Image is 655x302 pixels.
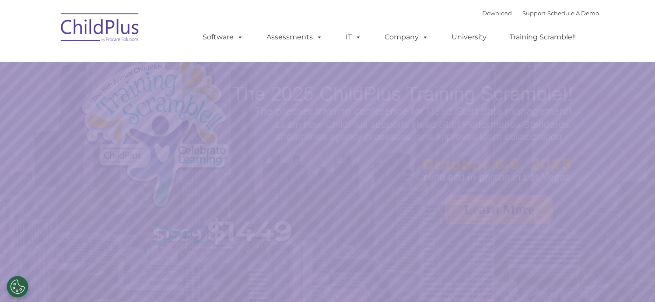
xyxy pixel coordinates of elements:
[258,28,331,46] a: Assessments
[522,10,546,17] a: Support
[194,28,252,46] a: Software
[376,28,437,46] a: Company
[56,7,144,51] img: ChildPlus by Procare Solutions
[482,10,512,17] a: Download
[7,276,28,298] button: Cookies Settings
[547,10,599,17] a: Schedule A Demo
[445,195,553,224] a: Learn More
[337,28,370,46] a: IT
[443,28,495,46] a: University
[482,10,599,17] font: |
[501,28,585,46] a: Training Scramble!!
